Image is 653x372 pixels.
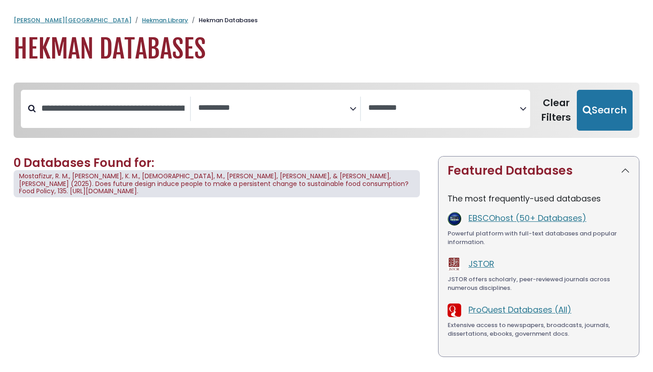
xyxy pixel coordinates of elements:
span: 0 Databases Found for: [14,155,154,171]
button: Clear Filters [536,90,577,131]
a: [PERSON_NAME][GEOGRAPHIC_DATA] [14,16,132,24]
nav: Search filters [14,83,639,138]
input: Search database by title or keyword [36,101,190,116]
div: Powerful platform with full-text databases and popular information. [448,229,630,247]
p: The most frequently-used databases [448,192,630,205]
textarea: Search [198,103,350,113]
li: Hekman Databases [188,16,258,25]
span: Mostafizur, R. M., [PERSON_NAME], K. M., [DEMOGRAPHIC_DATA], M., [PERSON_NAME], [PERSON_NAME], & ... [19,171,409,196]
h1: Hekman Databases [14,34,639,64]
a: JSTOR [468,258,494,269]
nav: breadcrumb [14,16,639,25]
a: Hekman Library [142,16,188,24]
a: EBSCOhost (50+ Databases) [468,212,586,224]
div: JSTOR offers scholarly, peer-reviewed journals across numerous disciplines. [448,275,630,293]
div: Extensive access to newspapers, broadcasts, journals, dissertations, ebooks, government docs. [448,321,630,338]
a: ProQuest Databases (All) [468,304,571,315]
textarea: Search [368,103,520,113]
button: Submit for Search Results [577,90,633,131]
button: Featured Databases [439,157,639,185]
